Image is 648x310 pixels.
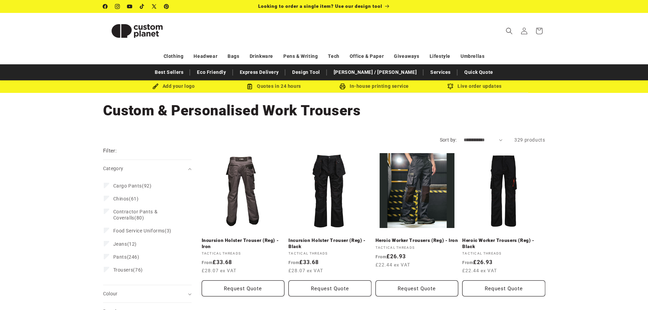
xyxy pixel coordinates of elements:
span: 329 products [514,137,545,143]
a: Lifestyle [430,50,450,62]
: Request Quote [462,280,545,296]
div: Add your logo [123,82,224,91]
a: Bags [228,50,239,62]
a: Heroic Worker Trousers (Reg) - Black [462,238,545,249]
a: Tech [328,50,339,62]
a: Services [427,66,454,78]
h1: Custom & Personalised Work Trousers [103,101,545,120]
a: Headwear [194,50,217,62]
a: Giveaways [394,50,419,62]
div: Live order updates [425,82,525,91]
a: [PERSON_NAME] / [PERSON_NAME] [330,66,420,78]
summary: Category (0 selected) [103,160,192,177]
a: Incursion Holster Trouser (Reg) - Iron [202,238,285,249]
a: Express Delivery [236,66,282,78]
a: Office & Paper [350,50,384,62]
summary: Search [502,23,517,38]
a: Clothing [164,50,184,62]
img: Brush Icon [152,83,159,89]
label: Sort by: [440,137,457,143]
span: (76) [113,267,143,273]
span: Trousers [113,267,133,273]
a: Best Sellers [151,66,187,78]
a: Quick Quote [461,66,497,78]
img: Custom Planet [103,16,171,46]
a: Design Tool [289,66,323,78]
a: Drinkware [250,50,273,62]
div: Quotes in 24 hours [224,82,324,91]
a: Umbrellas [461,50,484,62]
h2: Filter: [103,147,117,155]
span: (246) [113,254,139,260]
span: Cargo Pants [113,183,142,189]
div: In-house printing service [324,82,425,91]
a: Eco Friendly [194,66,229,78]
summary: Colour (0 selected) [103,285,192,303]
span: Pants [113,254,127,260]
span: Category [103,166,123,171]
a: Incursion Holster Trouser (Reg) - Black [288,238,371,249]
: Request Quote [288,280,371,296]
span: (92) [113,183,152,189]
: Request Quote [202,280,285,296]
span: (12) [113,241,137,247]
img: Order updates [447,83,453,89]
span: Contractor Pants & Coveralls [113,209,158,221]
span: Food Service Uniforms [113,228,165,233]
span: Colour [103,291,118,296]
span: Looking to order a single item? Use our design tool [258,3,382,9]
: Request Quote [376,280,459,296]
span: Jeans [113,241,127,247]
span: (3) [113,228,171,234]
a: Custom Planet [100,13,173,49]
a: Pens & Writing [283,50,318,62]
span: (80) [113,209,180,221]
span: Chinos [113,196,129,201]
img: In-house printing [339,83,346,89]
a: Heroic Worker Trousers (Reg) - Iron [376,238,459,244]
span: (61) [113,196,139,202]
img: Order Updates Icon [247,83,253,89]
